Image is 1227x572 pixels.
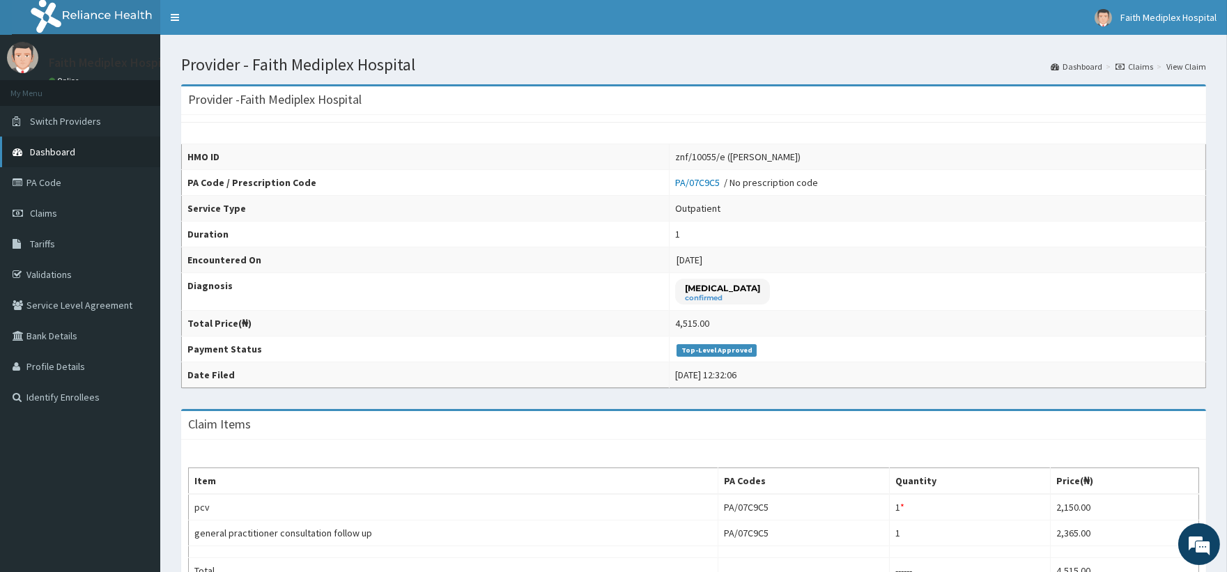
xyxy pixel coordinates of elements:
span: Dashboard [30,146,75,158]
span: Faith Mediplex Hospital [1120,11,1217,24]
td: pcv [189,494,718,520]
p: Faith Mediplex Hospital [49,56,176,69]
th: Service Type [182,196,670,222]
div: 4,515.00 [675,316,709,330]
a: Online [49,76,82,86]
th: Date Filed [182,362,670,388]
h3: Claim Items [188,418,251,431]
div: Minimize live chat window [229,7,262,40]
td: 1 [890,520,1051,546]
th: PA Code / Prescription Code [182,170,670,196]
div: Outpatient [675,201,720,215]
div: [DATE] 12:32:06 [675,368,736,382]
a: Claims [1116,61,1153,72]
span: Switch Providers [30,115,101,127]
a: PA/07C9C5 [675,176,724,189]
h1: Provider - Faith Mediplex Hospital [181,56,1206,74]
a: Dashboard [1051,61,1102,72]
p: [MEDICAL_DATA] [685,282,760,294]
th: Payment Status [182,337,670,362]
div: / No prescription code [675,176,818,190]
div: znf/10055/e ([PERSON_NAME]) [675,150,801,164]
span: [DATE] [677,254,702,266]
th: Price(₦) [1051,468,1199,495]
th: Quantity [890,468,1051,495]
h3: Provider - Faith Mediplex Hospital [188,93,362,106]
th: Total Price(₦) [182,311,670,337]
span: Claims [30,207,57,219]
td: PA/07C9C5 [718,520,889,546]
td: 1 [890,494,1051,520]
div: Chat with us now [72,78,234,96]
th: PA Codes [718,468,889,495]
td: 2,365.00 [1051,520,1199,546]
img: User Image [1095,9,1112,26]
td: PA/07C9C5 [718,494,889,520]
th: Duration [182,222,670,247]
th: Item [189,468,718,495]
img: User Image [7,42,38,73]
span: Top-Level Approved [677,344,757,357]
td: 2,150.00 [1051,494,1199,520]
a: View Claim [1166,61,1206,72]
span: We're online! [81,176,192,316]
th: Encountered On [182,247,670,273]
td: general practitioner consultation follow up [189,520,718,546]
div: 1 [675,227,680,241]
textarea: Type your message and hit 'Enter' [7,380,265,429]
th: Diagnosis [182,273,670,311]
img: d_794563401_company_1708531726252_794563401 [26,70,56,105]
small: confirmed [685,295,760,302]
span: Tariffs [30,238,55,250]
th: HMO ID [182,144,670,170]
